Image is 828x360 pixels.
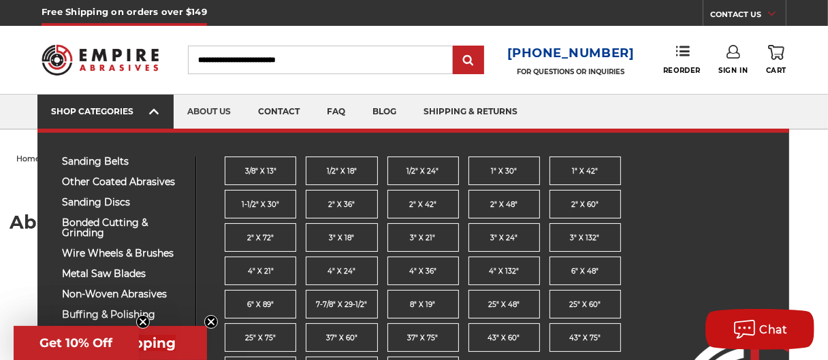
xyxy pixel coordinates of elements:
div: Get Free ShippingClose teaser [14,326,207,360]
h1: About Us [10,213,819,231]
span: 7-7/8" x 29-1/2" [317,299,368,310]
span: 2" x 36" [329,199,355,210]
span: 3" x 21" [411,233,436,243]
span: 4" x 21" [248,266,274,276]
span: 2" x 60" [571,199,599,210]
span: Reorder [663,66,701,75]
span: 25" x 48" [488,299,520,310]
span: 43" x 60" [488,333,520,343]
span: Chat [760,323,788,336]
span: 37" x 75" [408,333,439,343]
span: 6" x 89" [247,299,274,310]
span: metal saw blades [62,269,185,279]
a: contact [244,95,313,129]
input: Submit [455,47,482,74]
span: 2" x 48" [490,199,517,210]
a: CONTACT US [710,7,786,26]
span: wire wheels & brushes [62,248,185,259]
span: non-woven abrasives [62,289,185,299]
a: shipping & returns [410,95,531,129]
p: FOR QUESTIONS OR INQUIRIES [507,67,635,76]
span: Cart [766,66,786,75]
span: Get 10% Off [40,336,113,350]
img: Empire Abrasives [42,37,159,82]
div: Get 10% OffClose teaser [14,326,139,360]
span: Sign In [719,66,748,75]
span: 3/8" x 13" [245,166,276,176]
span: 1/2" x 18" [327,166,357,176]
span: 25" x 60" [569,299,601,310]
span: 4" x 132" [489,266,519,276]
div: SHOP CATEGORIES [51,106,160,116]
span: 25" x 75" [245,333,276,343]
a: home [16,154,40,163]
button: Close teaser [204,315,218,329]
button: Close teaser [136,315,150,329]
span: other coated abrasives [62,177,185,187]
a: [PHONE_NUMBER] [507,44,635,63]
span: sanding belts [62,157,185,167]
a: blog [359,95,410,129]
a: Cart [766,45,786,75]
span: 3" x 18" [330,233,355,243]
a: about us [174,95,244,129]
span: sanding discs [62,197,185,208]
span: 4" x 24" [328,266,356,276]
span: 43” x 75" [569,333,601,343]
span: 4" x 36" [409,266,436,276]
span: 2" x 42" [409,199,436,210]
span: 3" x 24" [490,233,517,243]
span: 3" x 132" [571,233,600,243]
span: 1-1/2" x 30" [242,199,279,210]
span: 1" x 30" [491,166,517,176]
span: buffing & polishing [62,310,185,320]
span: 37" x 60" [326,333,357,343]
span: bonded cutting & grinding [62,218,185,238]
span: 6" x 48" [571,266,599,276]
span: 8" x 19" [411,299,436,310]
button: Chat [705,309,814,350]
span: 2" x 72" [247,233,274,243]
a: faq [313,95,359,129]
a: Reorder [663,45,701,74]
span: 1" x 42" [572,166,598,176]
span: 1/2" x 24" [407,166,439,176]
